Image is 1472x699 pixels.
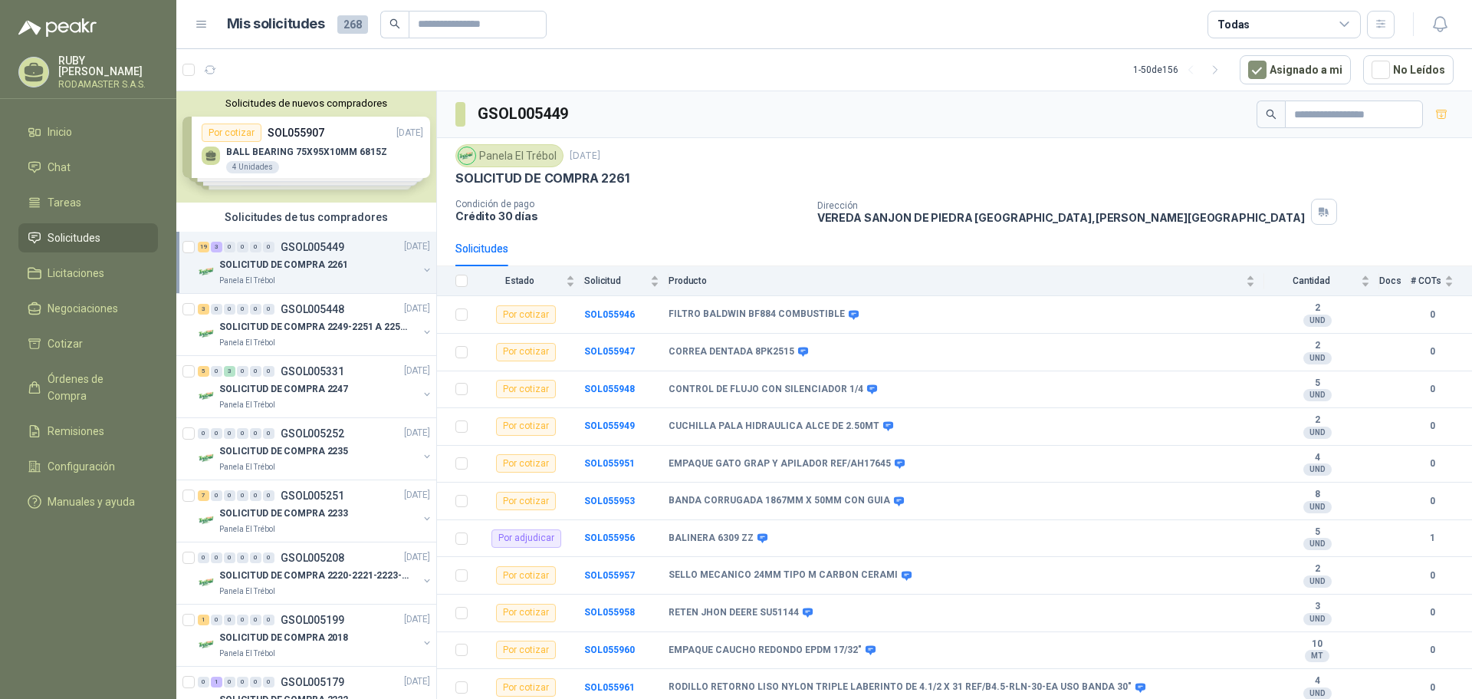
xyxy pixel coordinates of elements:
a: Cotizar [18,329,158,358]
p: Panela El Trébol [219,648,275,660]
a: Órdenes de Compra [18,364,158,410]
p: [DATE] [404,240,430,255]
div: Panela El Trébol [455,144,563,167]
b: 2 [1264,340,1370,352]
div: 0 [211,428,222,439]
span: Órdenes de Compra [48,371,143,404]
p: GSOL005199 [281,615,344,625]
div: 0 [224,615,235,625]
b: RETEN JHON DEERE SU51144 [669,607,799,619]
b: SOL055957 [584,570,635,581]
span: Solicitudes [48,229,100,246]
b: CORREA DENTADA 8PK2515 [669,346,794,358]
b: 0 [1411,681,1454,695]
th: Docs [1379,266,1411,296]
p: Panela El Trébol [219,523,275,536]
a: SOL055946 [584,309,635,320]
div: 0 [224,677,235,687]
div: Por cotizar [496,566,556,585]
div: 0 [224,552,235,563]
b: 5 [1264,378,1370,390]
div: Por cotizar [496,380,556,398]
div: 0 [237,677,248,687]
img: Company Logo [458,147,475,164]
div: 0 [237,304,248,315]
span: Producto [669,275,1243,286]
div: UND [1303,575,1332,588]
a: 19 3 0 0 0 0 GSOL005449[DATE] Company LogoSOLICITUD DE COMPRA 2261Panela El Trébol [198,238,433,287]
h1: Mis solicitudes [227,13,325,35]
b: 0 [1411,382,1454,397]
div: 0 [250,615,261,625]
b: FILTRO BALDWIN BF884 COMBUSTIBLE [669,308,845,321]
div: 0 [250,366,261,377]
p: GSOL005448 [281,304,344,315]
div: 0 [263,615,274,625]
img: Company Logo [198,325,216,343]
span: 268 [337,15,368,34]
p: SOLICITUD DE COMPRA 2261 [219,259,348,273]
a: Tareas [18,188,158,217]
img: Company Logo [198,449,216,467]
b: CUCHILLA PALA HIDRAULICA ALCE DE 2.50MT [669,420,879,433]
b: 4 [1264,675,1370,687]
div: 0 [211,304,222,315]
b: EMPAQUE CAUCHO REDONDO EPDM 17/32" [669,645,862,657]
span: Tareas [48,194,81,211]
p: SOLICITUD DE COMPRA 2233 [219,507,348,522]
span: Inicio [48,124,72,140]
b: SOL055951 [584,458,635,469]
div: 0 [198,677,209,687]
div: UND [1303,463,1332,476]
div: 0 [198,428,209,439]
button: Solicitudes de nuevos compradores [182,97,430,109]
div: Solicitudes [455,240,508,257]
div: 0 [224,490,235,501]
p: Crédito 30 días [455,209,805,223]
b: SOL055947 [584,346,635,357]
a: SOL055956 [584,532,635,543]
div: UND [1303,613,1332,625]
div: 3 [211,242,222,252]
div: UND [1303,389,1332,401]
div: 0 [211,366,222,377]
div: 0 [211,615,222,625]
p: [DATE] [404,302,430,317]
div: Por cotizar [496,678,556,697]
b: 0 [1411,419,1454,434]
p: VEREDA SANJON DE PIEDRA [GEOGRAPHIC_DATA] , [PERSON_NAME][GEOGRAPHIC_DATA] [817,211,1305,224]
div: 0 [250,304,261,315]
div: Por cotizar [496,343,556,361]
div: 0 [250,428,261,439]
div: 0 [263,677,274,687]
div: 0 [263,242,274,252]
a: 7 0 0 0 0 0 GSOL005251[DATE] Company LogoSOLICITUD DE COMPRA 2233Panela El Trébol [198,486,433,536]
p: Dirección [817,200,1305,211]
div: 0 [237,242,248,252]
th: # COTs [1411,266,1472,296]
p: Panela El Trébol [219,275,275,287]
a: SOL055961 [584,682,635,693]
b: 2 [1264,563,1370,575]
div: 1 [198,615,209,625]
a: Chat [18,153,158,182]
div: UND [1303,538,1332,550]
div: MT [1305,650,1329,662]
th: Estado [477,266,584,296]
a: Solicitudes [18,223,158,252]
b: 0 [1411,569,1454,583]
p: Condición de pago [455,199,805,209]
b: 2 [1264,302,1370,315]
div: Por cotizar [496,417,556,436]
div: Por adjudicar [491,529,561,548]
p: SOLICITUD DE COMPRA 2261 [455,170,629,186]
div: 0 [263,428,274,439]
b: 0 [1411,643,1454,658]
h3: GSOL005449 [478,102,570,126]
a: 0 0 0 0 0 0 GSOL005252[DATE] Company LogoSOLICITUD DE COMPRA 2235Panela El Trébol [198,424,433,473]
span: Chat [48,159,71,176]
div: Todas [1217,16,1250,33]
img: Company Logo [198,573,216,592]
div: 3 [224,366,235,377]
